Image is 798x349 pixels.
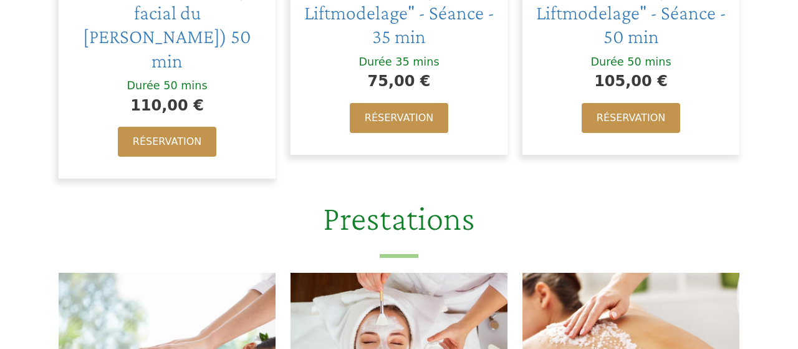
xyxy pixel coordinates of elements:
div: 110,00 € [71,94,263,117]
div: Durée [127,79,160,93]
div: Durée [590,55,623,69]
div: 105,00 € [535,69,727,93]
h2: Prestations [7,197,791,258]
div: 75,00 € [303,69,495,93]
div: 50 mins [163,79,207,93]
a: Réservation [582,103,680,133]
div: 35 mins [395,55,439,69]
div: 50 mins [627,55,671,69]
a: Réservation [350,103,448,133]
div: Durée [358,55,392,69]
a: Réservation [118,127,216,157]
